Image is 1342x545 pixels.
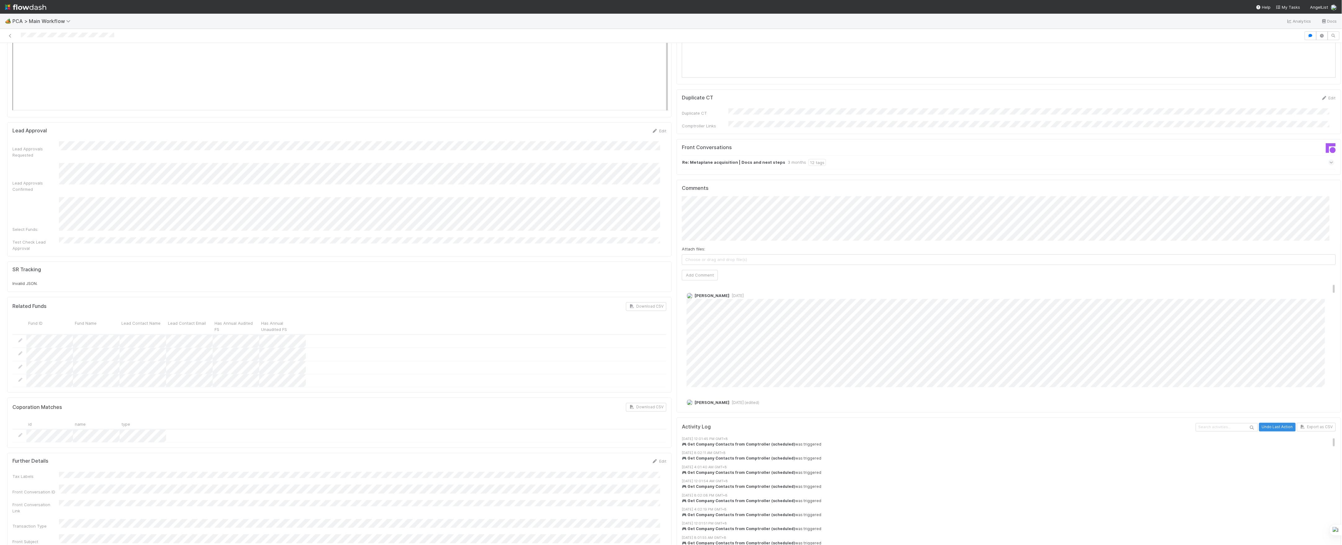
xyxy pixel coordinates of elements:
strong: 🎮 Get Company Contacts from Comptroller (scheduled) [682,527,795,531]
a: Edit [652,459,666,464]
span: [DATE] [729,294,744,298]
div: [DATE] 12:01:51 PM GMT+8 [682,521,1342,526]
span: 🏕️ [5,18,11,24]
strong: 🎮 Get Company Contacts from Comptroller (scheduled) [682,470,795,475]
a: Docs [1321,17,1337,25]
h5: Related Funds [12,304,47,310]
div: Help [1256,4,1271,10]
div: Transaction Type [12,523,59,529]
button: Undo Last Action [1259,423,1296,432]
div: Front Conversation ID [12,489,59,495]
div: Front Subject [12,539,59,545]
a: My Tasks [1276,4,1300,10]
div: id [26,419,73,429]
span: [DATE] (edited) [729,401,759,405]
img: avatar_b6a6ccf4-6160-40f7-90da-56c3221167ae.png [1331,4,1337,11]
div: [DATE] 8:02:11 AM GMT+8 [682,451,1342,456]
img: logo-inverted-e16ddd16eac7371096b0.svg [5,2,46,12]
div: Lead Approvals Confirmed [12,180,59,192]
strong: 🎮 Get Company Contacts from Comptroller (scheduled) [682,442,795,447]
span: [PERSON_NAME] [695,400,729,405]
div: Lead Contact Email [166,318,213,334]
div: [DATE] 8:01:55 AM GMT+8 [682,535,1342,541]
div: was triggered [682,442,1342,447]
div: was triggered [682,470,1342,476]
h5: SR Tracking [12,267,41,273]
div: Invalid JSON. [12,281,666,287]
div: name [73,419,120,429]
span: AngelList [1310,5,1328,10]
img: front-logo-b4b721b83371efbadf0a.svg [1326,143,1336,153]
button: Download CSV [626,302,666,311]
div: Fund ID [26,318,73,334]
div: Test Check Lead Approval [12,239,59,251]
div: type [120,419,166,429]
div: [DATE] 4:02:19 PM GMT+8 [682,507,1342,512]
div: [DATE] 12:01:54 AM GMT+8 [682,479,1342,484]
div: Lead Contact Name [120,318,166,334]
span: Choose or drag and drop file(s) [682,255,1335,265]
img: avatar_b6a6ccf4-6160-40f7-90da-56c3221167ae.png [687,400,693,406]
strong: 🎮 Get Company Contacts from Comptroller (scheduled) [682,484,795,489]
div: Fund Name [73,318,120,334]
span: My Tasks [1276,5,1300,10]
div: Tax Labels [12,474,59,480]
div: 12 tags [809,159,826,166]
strong: 🎮 Get Company Contacts from Comptroller (scheduled) [682,513,795,517]
div: was triggered [682,512,1342,518]
div: [DATE] 12:01:45 PM GMT+8 [682,437,1342,442]
div: was triggered [682,484,1342,490]
div: Comptroller Links [682,123,728,129]
div: was triggered [682,498,1342,504]
h5: Duplicate CT [682,95,713,101]
input: Search activities... [1196,423,1258,432]
span: PCA > Main Workflow [12,18,74,24]
img: avatar_04ed6c9e-3b93-401c-8c3a-8fad1b1fc72c.png [687,293,693,299]
div: Lead Approvals Requested [12,146,59,158]
div: 3 months [788,159,806,166]
button: Export as CSV [1297,423,1336,432]
div: was triggered [682,456,1342,461]
div: was triggered [682,526,1342,532]
h5: Activity Log [682,424,1195,430]
button: Download CSV [626,403,666,412]
span: [PERSON_NAME] [695,293,729,298]
h5: Front Conversations [682,144,1004,151]
div: Select Funds: [12,226,59,232]
div: Duplicate CT [682,110,728,116]
strong: 🎮 Get Company Contacts from Comptroller (scheduled) [682,499,795,503]
strong: 🎮 Get Company Contacts from Comptroller (scheduled) [682,456,795,461]
h5: Further Details [12,458,48,465]
h5: Comments [682,185,1336,191]
a: Edit [1321,95,1336,100]
h5: Coporation Matches [12,405,62,411]
a: Edit [652,128,666,133]
button: Add Comment [682,270,718,281]
div: Has Annual Unaudited FS [259,318,306,334]
label: Attach files: [682,246,705,252]
a: Analytics [1287,17,1311,25]
strong: Re: Metaplane acquisition | Docs and next steps [682,159,785,166]
div: Front Conversation Link [12,502,59,514]
div: Has Annual Audited FS [213,318,259,334]
div: [DATE] 8:02:08 PM GMT+8 [682,493,1342,498]
div: [DATE] 4:01:40 AM GMT+8 [682,465,1342,470]
h5: Lead Approval [12,128,47,134]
